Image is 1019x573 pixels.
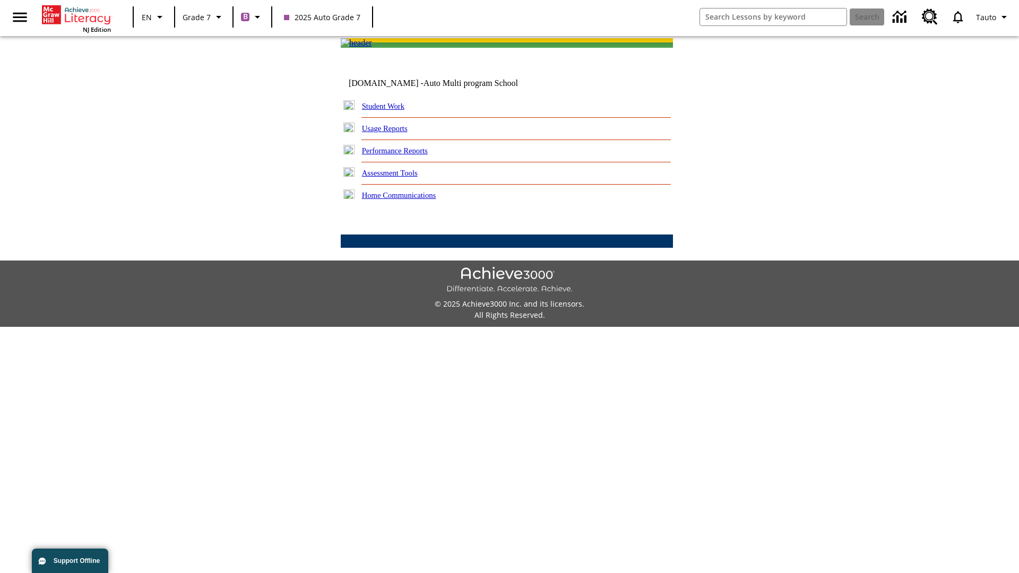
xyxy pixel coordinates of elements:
a: Student Work [362,102,404,110]
img: plus.gif [343,189,355,199]
input: search field [700,8,847,25]
a: Data Center [886,3,916,32]
a: Assessment Tools [362,169,418,177]
a: Notifications [944,3,972,31]
a: Performance Reports [362,146,428,155]
img: plus.gif [343,100,355,110]
img: plus.gif [343,145,355,154]
button: Language: EN, Select a language [137,7,171,27]
span: 2025 Auto Grade 7 [284,12,360,23]
a: Usage Reports [362,124,408,133]
img: Achieve3000 Differentiate Accelerate Achieve [446,267,573,294]
span: B [243,10,248,23]
img: plus.gif [343,123,355,132]
button: Support Offline [32,549,108,573]
button: Boost Class color is purple. Change class color [237,7,268,27]
span: EN [142,12,152,23]
a: Resource Center, Will open in new tab [916,3,944,31]
span: Tauto [976,12,996,23]
button: Open side menu [4,2,36,33]
button: Grade: Grade 7, Select a grade [178,7,229,27]
span: Support Offline [54,557,100,565]
span: NJ Edition [83,25,111,33]
span: Grade 7 [183,12,211,23]
div: Home [42,3,111,33]
a: Home Communications [362,191,436,199]
nobr: Auto Multi program School [424,79,518,88]
img: plus.gif [343,167,355,177]
button: Profile/Settings [972,7,1015,27]
img: header [341,38,372,48]
td: [DOMAIN_NAME] - [349,79,544,88]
